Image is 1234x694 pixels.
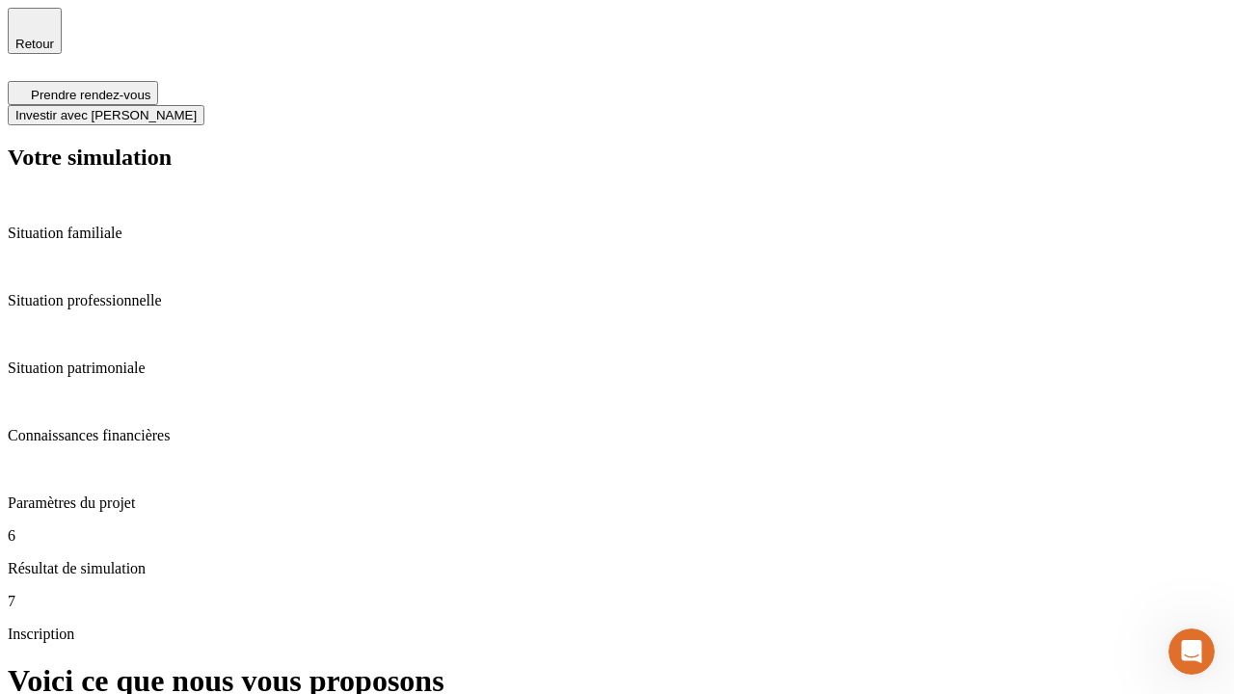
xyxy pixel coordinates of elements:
[8,360,1226,377] p: Situation patrimoniale
[8,626,1226,643] p: Inscription
[8,8,62,54] button: Retour
[8,145,1226,171] h2: Votre simulation
[8,105,204,125] button: Investir avec [PERSON_NAME]
[8,81,158,105] button: Prendre rendez-vous
[8,527,1226,545] p: 6
[1168,628,1215,675] iframe: Intercom live chat
[8,494,1226,512] p: Paramètres du projet
[31,88,150,102] span: Prendre rendez-vous
[8,427,1226,444] p: Connaissances financières
[8,560,1226,577] p: Résultat de simulation
[15,37,54,51] span: Retour
[8,593,1226,610] p: 7
[8,292,1226,309] p: Situation professionnelle
[15,108,197,122] span: Investir avec [PERSON_NAME]
[8,225,1226,242] p: Situation familiale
